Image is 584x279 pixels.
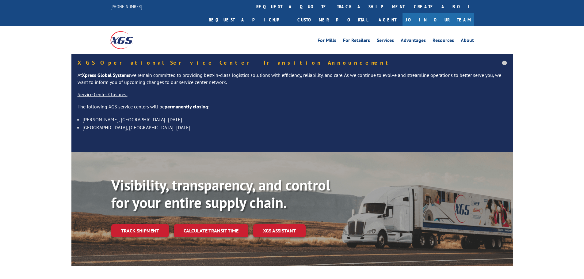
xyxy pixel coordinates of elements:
a: For Retailers [343,38,370,45]
b: Visibility, transparency, and control for your entire supply chain. [111,175,330,212]
strong: permanently closing [165,104,208,110]
p: The following XGS service centers will be : [78,103,507,115]
a: For Mills [318,38,336,45]
a: About [461,38,474,45]
a: Services [377,38,394,45]
a: Calculate transit time [174,224,248,237]
strong: Xpress Global Systems [82,72,130,78]
a: Advantages [401,38,426,45]
a: Request a pickup [204,13,293,26]
a: XGS ASSISTANT [253,224,306,237]
a: [PHONE_NUMBER] [110,3,142,9]
a: Customer Portal [293,13,372,26]
li: [PERSON_NAME], [GEOGRAPHIC_DATA]- [DATE] [82,115,507,123]
u: Service Center Closures: [78,91,128,97]
a: Join Our Team [403,13,474,26]
h5: XGS Operational Service Center Transition Announcement [78,60,507,66]
a: Agent [372,13,403,26]
a: Resources [433,38,454,45]
p: At we remain committed to providing best-in-class logistics solutions with efficiency, reliabilit... [78,72,507,91]
li: [GEOGRAPHIC_DATA], [GEOGRAPHIC_DATA]- [DATE] [82,123,507,131]
a: Track shipment [111,224,169,237]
